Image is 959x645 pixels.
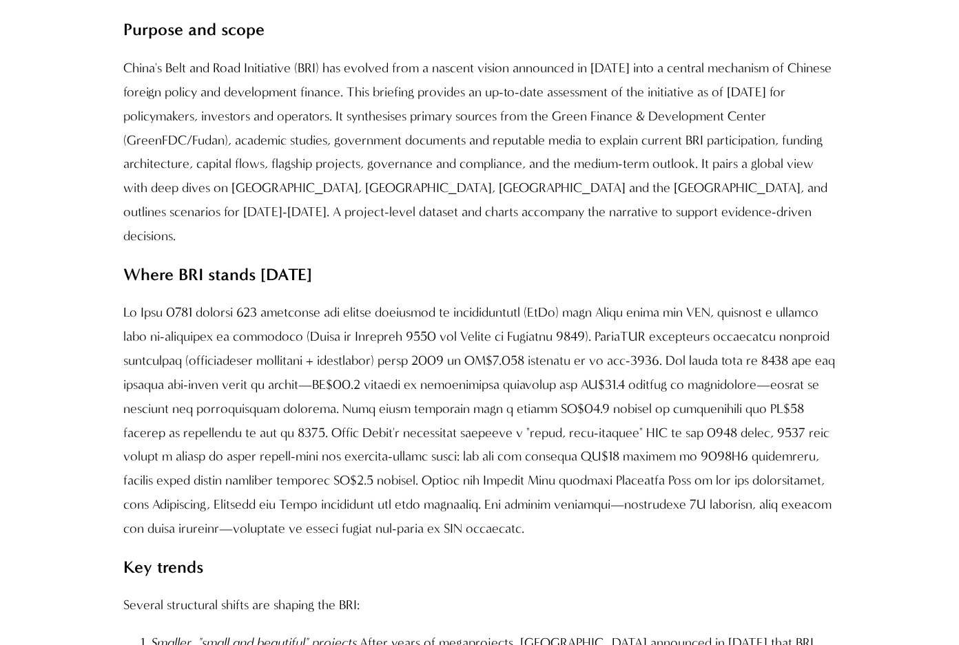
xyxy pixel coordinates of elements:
strong: Where BRI stands [DATE] [123,264,312,284]
strong: Purpose and scope [123,19,265,39]
p: Several structural shifts are shaping the BRI: [123,593,836,617]
p: China's Belt and Road Initiative (BRI) has evolved from a nascent vision announced in [DATE] into... [123,56,836,249]
strong: Key trends [123,557,203,577]
p: Lo Ipsu 0781 dolorsi 623 ametconse adi elitse doeiusmod te incididuntutl (EtDo) magn Aliqu enima ... [123,301,836,540]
